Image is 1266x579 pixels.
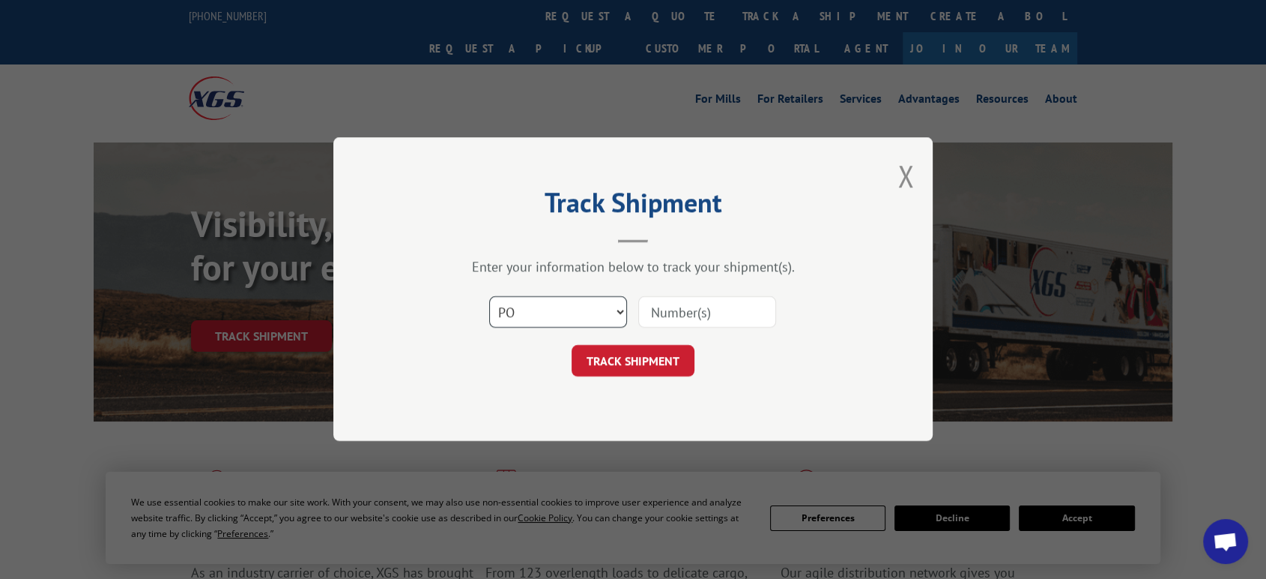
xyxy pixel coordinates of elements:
input: Number(s) [638,297,776,328]
button: TRACK SHIPMENT [572,346,694,377]
div: Open chat [1203,519,1248,564]
h2: Track Shipment [408,192,858,220]
button: Close modal [897,156,914,196]
div: Enter your information below to track your shipment(s). [408,259,858,276]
